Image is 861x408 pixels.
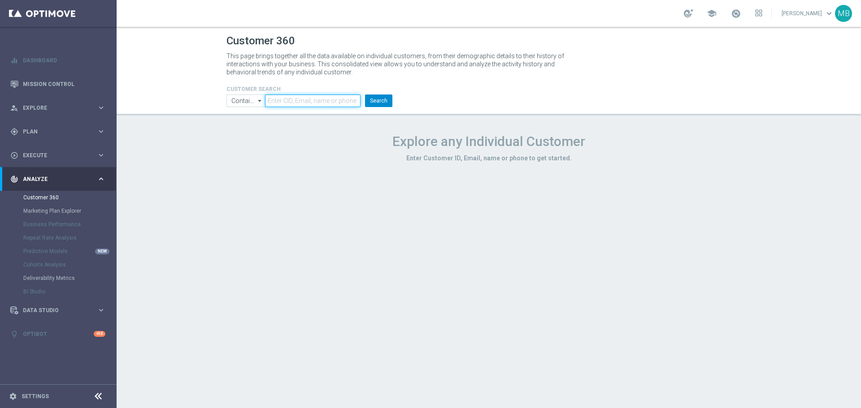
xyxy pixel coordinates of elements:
div: BI Studio [23,285,116,298]
a: Deliverability Metrics [23,275,93,282]
a: Optibot [23,322,94,346]
button: play_circle_outline Execute keyboard_arrow_right [10,152,106,159]
h3: Enter Customer ID, Email, name or phone to get started. [226,154,751,162]
div: Mission Control [10,72,105,96]
button: equalizer Dashboard [10,57,106,64]
i: play_circle_outline [10,151,18,159]
h1: Customer 360 [226,34,751,47]
i: arrow_drop_down [256,95,265,107]
button: Data Studio keyboard_arrow_right [10,307,106,314]
a: Customer 360 [23,194,93,201]
p: This page brings together all the data available on individual customers, from their demographic ... [226,52,572,76]
button: track_changes Analyze keyboard_arrow_right [10,176,106,183]
div: Customer 360 [23,191,116,204]
i: person_search [10,104,18,112]
div: Analyze [10,175,97,183]
i: keyboard_arrow_right [97,151,105,159]
span: Explore [23,105,97,111]
h4: CUSTOMER SEARCH [226,86,392,92]
div: Deliverability Metrics [23,271,116,285]
div: Dashboard [10,48,105,72]
span: Execute [23,153,97,158]
i: equalizer [10,56,18,64]
h1: Explore any Individual Customer [226,133,751,150]
i: keyboard_arrow_right [97,175,105,183]
span: Analyze [23,176,97,182]
div: Marketing Plan Explorer [23,204,116,218]
div: Business Performance [23,218,116,231]
input: Contains [226,94,265,107]
span: Data Studio [23,308,97,313]
button: gps_fixed Plan keyboard_arrow_right [10,128,106,135]
button: person_search Explore keyboard_arrow_right [10,104,106,112]
input: Enter CID, Email, name or phone [265,94,361,107]
div: Repeat Rate Analysis [23,231,116,245]
div: Predictive Models [23,245,116,258]
span: school [707,9,717,18]
a: [PERSON_NAME]keyboard_arrow_down [781,7,835,20]
div: Explore [10,104,97,112]
a: Mission Control [23,72,105,96]
button: Search [365,94,392,107]
span: keyboard_arrow_down [824,9,834,18]
div: Optibot [10,322,105,346]
div: Data Studio [10,306,97,314]
button: lightbulb Optibot +10 [10,331,106,338]
i: keyboard_arrow_right [97,306,105,314]
div: NEW [95,249,109,254]
div: MB [835,5,852,22]
i: lightbulb [10,330,18,338]
a: Dashboard [23,48,105,72]
i: gps_fixed [10,128,18,136]
i: keyboard_arrow_right [97,103,105,112]
i: keyboard_arrow_right [97,127,105,136]
div: Plan [10,128,97,136]
div: +10 [94,331,105,337]
i: track_changes [10,175,18,183]
a: Marketing Plan Explorer [23,207,93,215]
span: Plan [23,129,97,134]
a: Settings [22,394,49,399]
div: Execute [10,151,97,159]
button: Mission Control [10,81,106,88]
i: settings [9,392,17,400]
div: Cohorts Analysis [23,258,116,271]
